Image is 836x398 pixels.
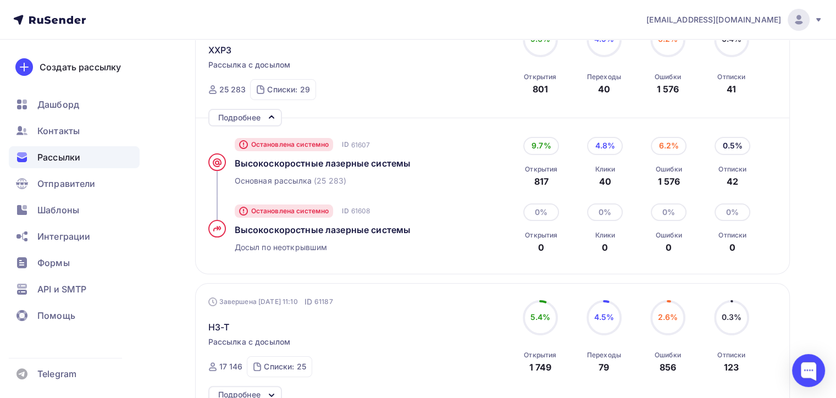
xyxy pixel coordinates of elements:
[727,82,736,96] div: 41
[525,165,557,174] div: Открытия
[523,203,559,221] div: 0%
[218,111,261,124] div: Подробнее
[208,296,333,307] div: Завершена [DATE] 11:10
[208,336,291,347] span: Рассылка с досылом
[208,43,232,57] span: XXP3
[595,231,615,240] div: Клики
[219,361,243,372] div: 17 146
[529,361,551,374] div: 1 749
[37,230,90,243] span: Интеграции
[9,199,140,221] a: Шаблоны
[37,151,80,164] span: Рассылки
[655,73,681,81] div: Ошибки
[718,231,746,240] div: Отписки
[525,241,557,254] div: 0
[651,203,686,221] div: 0%
[342,206,348,217] span: ID
[587,73,621,81] div: Переходы
[9,93,140,115] a: Дашборд
[715,203,750,221] div: 0%
[9,120,140,142] a: Контакты
[351,140,370,150] span: 61607
[595,175,615,188] div: 40
[37,177,96,190] span: Отправители
[235,242,328,253] span: Досыл по неоткрывшим
[37,367,76,380] span: Telegram
[251,207,329,215] span: Остановлена системно
[718,241,746,254] div: 0
[37,124,80,137] span: Контакты
[660,361,676,374] div: 856
[530,312,550,322] span: 5.4%
[595,165,615,174] div: Клики
[219,84,246,95] div: 25 283
[37,309,75,322] span: Помощь
[651,137,686,154] div: 6.2%
[37,283,86,296] span: API и SMTP
[656,241,682,254] div: 0
[656,175,682,188] div: 1 576
[594,312,614,322] span: 4.5%
[587,137,623,154] div: 4.8%
[235,224,411,235] span: Высокоскоростные лазерные системы
[717,73,745,81] div: Отписки
[656,82,679,96] div: 1 576
[587,203,623,221] div: 0%
[724,361,739,374] div: 123
[657,312,678,322] span: 2.6%
[9,252,140,274] a: Формы
[524,73,556,81] div: Открытия
[646,9,823,31] a: [EMAIL_ADDRESS][DOMAIN_NAME]
[208,320,230,334] span: H3-T
[715,137,750,154] div: 0.5%
[525,231,557,240] div: Открытия
[656,231,682,240] div: Ошибки
[304,296,312,307] span: ID
[656,165,682,174] div: Ошибки
[533,82,548,96] div: 801
[351,206,370,215] span: 61608
[235,175,312,186] span: Основная рассылка
[235,223,485,236] a: Высокоскоростные лазерные системы
[646,14,781,25] span: [EMAIL_ADDRESS][DOMAIN_NAME]
[655,351,681,360] div: Ошибки
[267,84,309,95] div: Списки: 29
[721,312,741,322] span: 0.3%
[235,157,485,170] a: Высокоcкоростные лазерные системы
[524,351,556,360] div: Открытия
[598,82,610,96] div: 40
[251,140,329,149] span: Остановлена системно
[314,296,333,307] span: 61187
[587,351,621,360] div: Переходы
[40,60,121,74] div: Создать рассылку
[314,175,346,186] span: (25 283)
[37,203,79,217] span: Шаблоны
[208,59,291,70] span: Рассылка с досылом
[9,146,140,168] a: Рассылки
[37,98,79,111] span: Дашборд
[718,165,746,174] div: Отписки
[599,361,609,374] div: 79
[342,139,348,150] span: ID
[37,256,70,269] span: Формы
[525,175,557,188] div: 817
[9,173,140,195] a: Отправители
[235,158,411,169] span: Высокоcкоростные лазерные системы
[718,175,746,188] div: 42
[264,361,306,372] div: Списки: 25
[717,351,745,360] div: Отписки
[595,241,615,254] div: 0
[523,137,559,154] div: 9.7%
